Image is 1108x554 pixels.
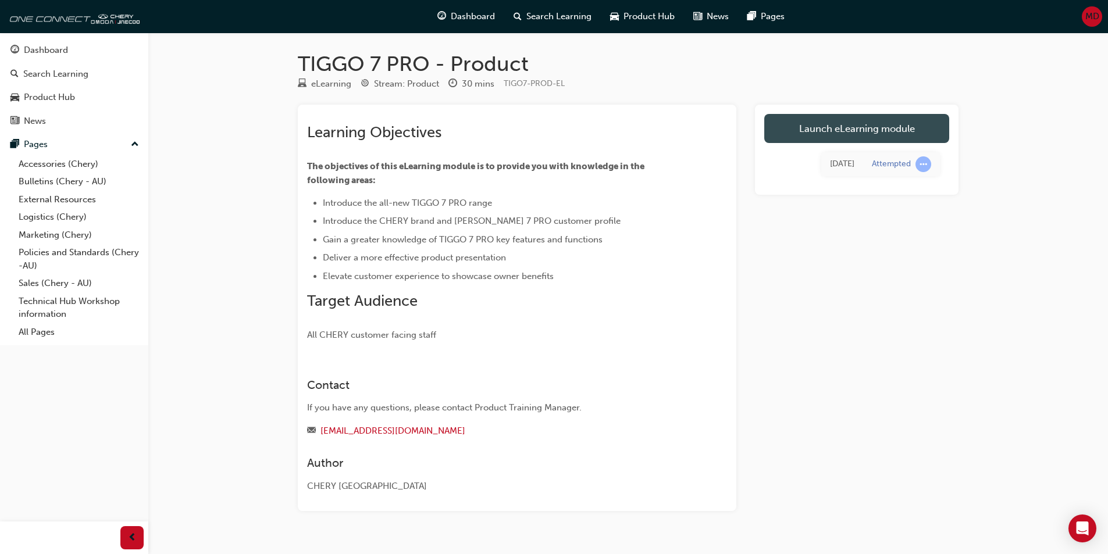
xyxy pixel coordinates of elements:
button: DashboardSearch LearningProduct HubNews [5,37,144,134]
span: Search Learning [526,10,592,23]
a: pages-iconPages [738,5,794,28]
span: All CHERY customer facing staff [307,330,436,340]
span: Target Audience [307,292,418,310]
span: prev-icon [128,531,137,545]
a: Bulletins (Chery - AU) [14,173,144,191]
div: Email [307,424,685,438]
a: External Resources [14,191,144,209]
a: Marketing (Chery) [14,226,144,244]
div: News [24,115,46,128]
div: CHERY [GEOGRAPHIC_DATA] [307,480,685,493]
a: Search Learning [5,63,144,85]
span: Gain a greater knowledge of TIGGO 7 PRO key features and functions [323,234,603,245]
img: oneconnect [6,5,140,28]
a: guage-iconDashboard [428,5,504,28]
div: Attempted [872,159,911,170]
a: Dashboard [5,40,144,61]
span: target-icon [361,79,369,90]
a: Logistics (Chery) [14,208,144,226]
a: Sales (Chery - AU) [14,274,144,292]
div: Open Intercom Messenger [1068,514,1096,542]
span: up-icon [131,137,139,152]
span: MD [1085,10,1099,23]
span: learningResourceType_ELEARNING-icon [298,79,307,90]
div: If you have any questions, please contact Product Training Manager. [307,401,685,414]
h1: TIGGO 7 PRO - Product [298,51,959,77]
span: Product Hub [624,10,675,23]
div: Tue Sep 23 2025 15:50:38 GMT+1000 (Australian Eastern Standard Time) [830,158,854,171]
span: search-icon [514,9,522,24]
a: News [5,110,144,132]
span: The objectives of this eLearning module is to provide you with knowledge in the following areas: [307,161,646,185]
span: Learning Objectives [307,123,441,141]
a: Accessories (Chery) [14,155,144,173]
span: search-icon [10,69,19,80]
span: Introduce the all-new TIGGO 7 PRO range [323,198,492,208]
span: guage-icon [10,45,19,56]
span: News [707,10,729,23]
div: Stream: Product [374,77,439,91]
h3: Contact [307,378,685,392]
span: Learning resource code [504,78,565,88]
span: email-icon [307,426,316,437]
a: search-iconSearch Learning [504,5,601,28]
span: Deliver a more effective product presentation [323,252,506,263]
span: guage-icon [437,9,446,24]
a: news-iconNews [684,5,738,28]
span: learningRecordVerb_ATTEMPT-icon [915,156,931,172]
div: Type [298,77,351,91]
span: car-icon [10,92,19,103]
span: news-icon [10,116,19,127]
a: [EMAIL_ADDRESS][DOMAIN_NAME] [320,426,465,436]
div: Product Hub [24,91,75,104]
span: clock-icon [448,79,457,90]
span: pages-icon [747,9,756,24]
button: Pages [5,134,144,155]
div: eLearning [311,77,351,91]
div: Stream [361,77,439,91]
span: Dashboard [451,10,495,23]
div: 30 mins [462,77,494,91]
span: news-icon [693,9,702,24]
div: Duration [448,77,494,91]
span: Introduce the CHERY brand and [PERSON_NAME] 7 PRO customer profile [323,216,621,226]
button: MD [1082,6,1102,27]
div: Dashboard [24,44,68,57]
a: Policies and Standards (Chery -AU) [14,244,144,274]
h3: Author [307,456,685,470]
a: All Pages [14,323,144,341]
a: car-iconProduct Hub [601,5,684,28]
span: car-icon [610,9,619,24]
a: Product Hub [5,87,144,108]
a: Technical Hub Workshop information [14,292,144,323]
a: Launch eLearning module [764,114,949,143]
div: Pages [24,138,48,151]
span: Pages [761,10,785,23]
span: pages-icon [10,140,19,150]
div: Search Learning [23,67,88,81]
span: Elevate customer experience to showcase owner benefits [323,271,554,281]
